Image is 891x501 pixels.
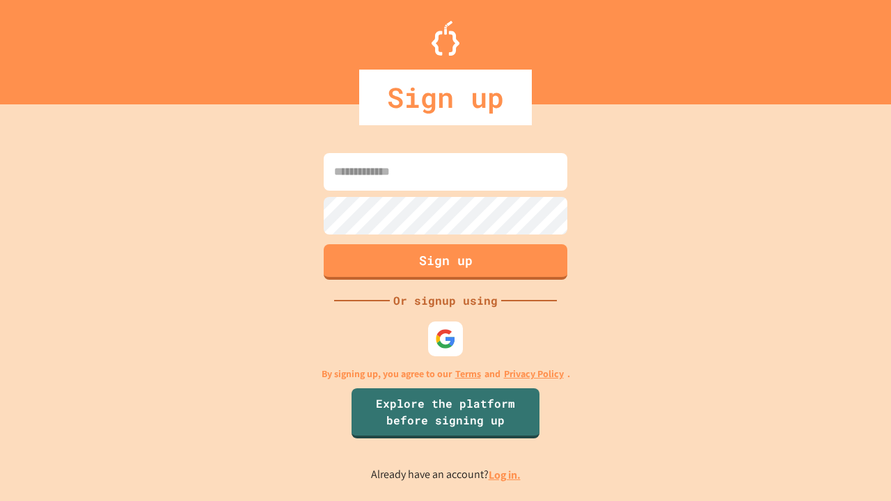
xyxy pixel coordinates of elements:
[504,367,564,381] a: Privacy Policy
[489,468,521,482] a: Log in.
[432,21,459,56] img: Logo.svg
[390,292,501,309] div: Or signup using
[324,244,567,280] button: Sign up
[435,328,456,349] img: google-icon.svg
[455,367,481,381] a: Terms
[371,466,521,484] p: Already have an account?
[352,388,539,438] a: Explore the platform before signing up
[359,70,532,125] div: Sign up
[322,367,570,381] p: By signing up, you agree to our and .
